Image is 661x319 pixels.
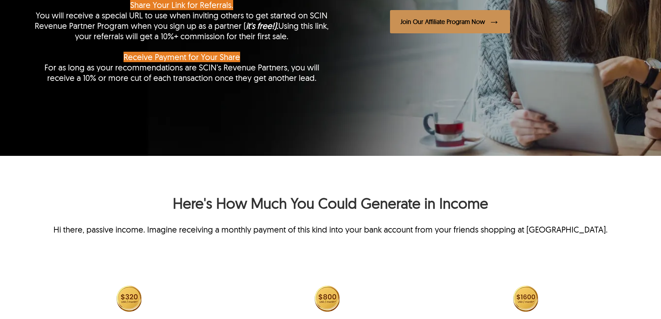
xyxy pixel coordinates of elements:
img: refer-10-people-to-earn [116,286,142,312]
div: You will receive a special URL to use when inviting others to get started on SCIN Revenue Partner... [33,10,330,52]
h2: Here's How Much You Could Generate in Income [33,176,628,216]
a: Join Our Affiliate Program Now [390,10,628,33]
div: Join Our Affiliate Program Now [400,18,485,26]
em: it's free!). [246,20,278,31]
p: Hi there, passive income. Imagine receiving a monthly payment of this kind into your bank account... [33,224,628,235]
img: refer-25-people-to-earn [314,286,340,312]
span: Receive Payment for Your Share [124,52,240,62]
img: refer-50-people-to-earn [512,286,539,312]
div: For as long as your recommendations are SCIN’s Revenue Partners, you will receive a 10% or more c... [33,62,330,83]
